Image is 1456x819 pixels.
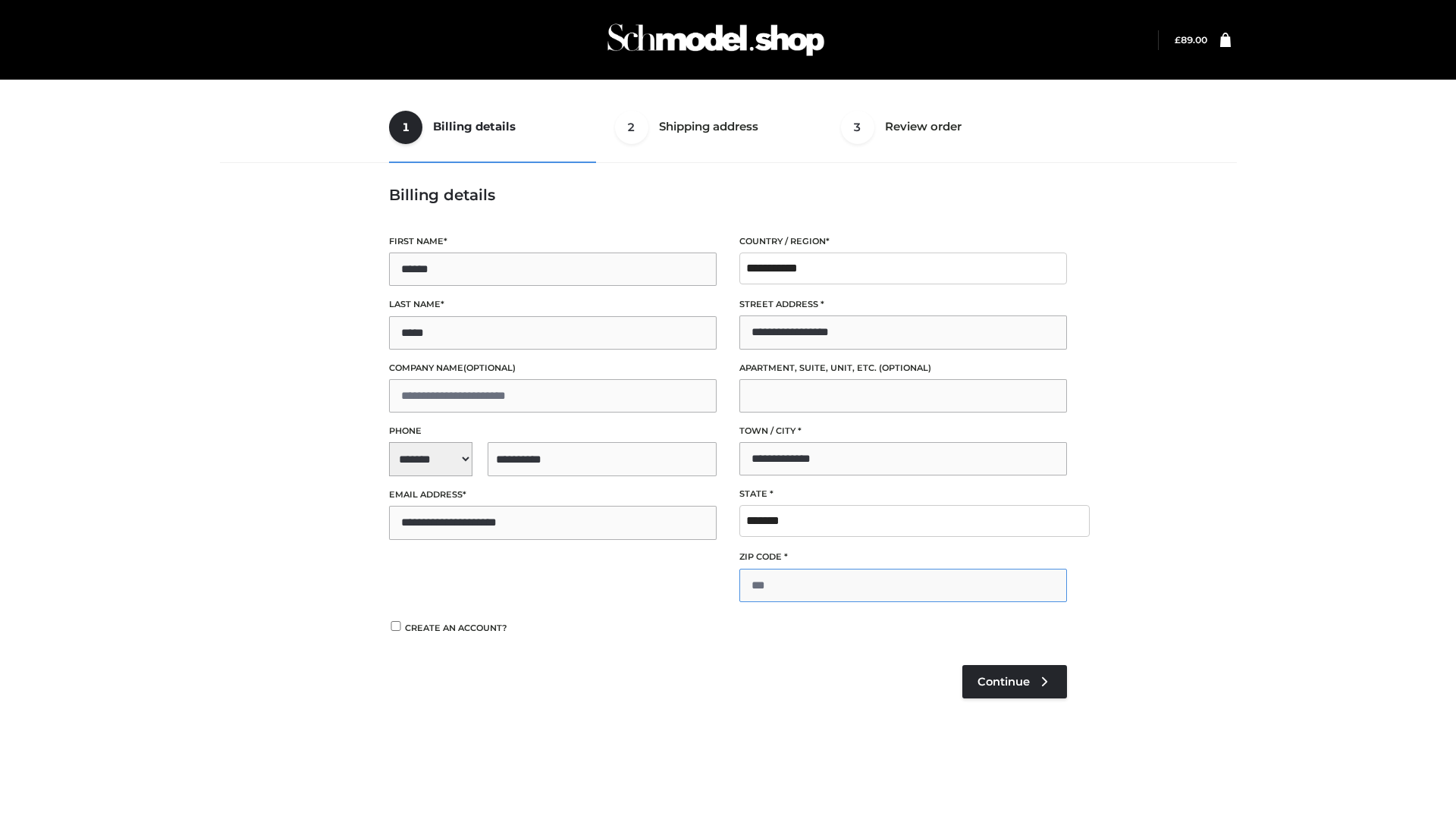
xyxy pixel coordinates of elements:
label: Last name [389,297,717,312]
span: (optional) [463,362,516,373]
span: Create an account? [405,623,507,633]
span: (optional) [879,362,931,373]
span: £ [1175,34,1181,45]
label: Street address [739,297,1067,312]
label: Email address [389,488,717,502]
label: Company name [389,361,717,375]
label: State [739,487,1067,501]
label: Phone [389,424,717,438]
label: Country / Region [739,234,1067,249]
bdi: 89.00 [1175,34,1207,45]
label: Town / City [739,424,1067,438]
label: First name [389,234,717,249]
input: Create an account? [389,621,403,631]
h3: Billing details [389,186,1067,204]
label: ZIP Code [739,550,1067,564]
img: Schmodel Admin 964 [602,10,830,70]
span: Continue [977,675,1030,689]
a: £89.00 [1175,34,1207,45]
a: Continue [962,665,1067,698]
label: Apartment, suite, unit, etc. [739,361,1067,375]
